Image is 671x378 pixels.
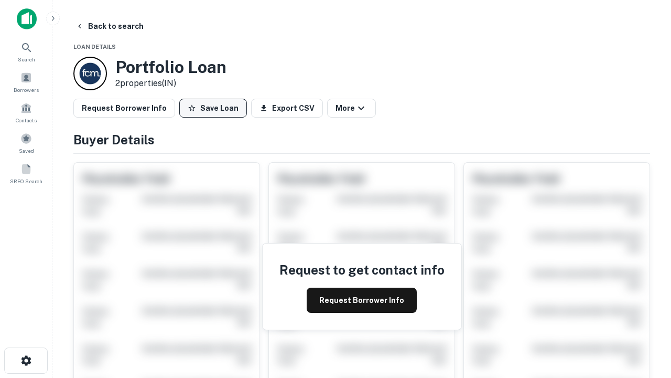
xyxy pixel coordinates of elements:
[16,116,37,124] span: Contacts
[3,98,49,127] a: Contacts
[3,68,49,96] a: Borrowers
[115,77,226,90] p: 2 properties (IN)
[73,99,175,118] button: Request Borrower Info
[3,37,49,66] a: Search
[18,55,35,64] span: Search
[17,8,37,29] img: capitalize-icon.png
[10,177,42,185] span: SREO Search
[251,99,323,118] button: Export CSV
[73,44,116,50] span: Loan Details
[71,17,148,36] button: Back to search
[279,260,445,279] h4: Request to get contact info
[619,260,671,311] iframe: Chat Widget
[73,130,650,149] h4: Buyer Details
[179,99,247,118] button: Save Loan
[14,86,39,94] span: Borrowers
[327,99,376,118] button: More
[307,288,417,313] button: Request Borrower Info
[3,159,49,187] a: SREO Search
[3,129,49,157] a: Saved
[115,57,226,77] h3: Portfolio Loan
[19,146,34,155] span: Saved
